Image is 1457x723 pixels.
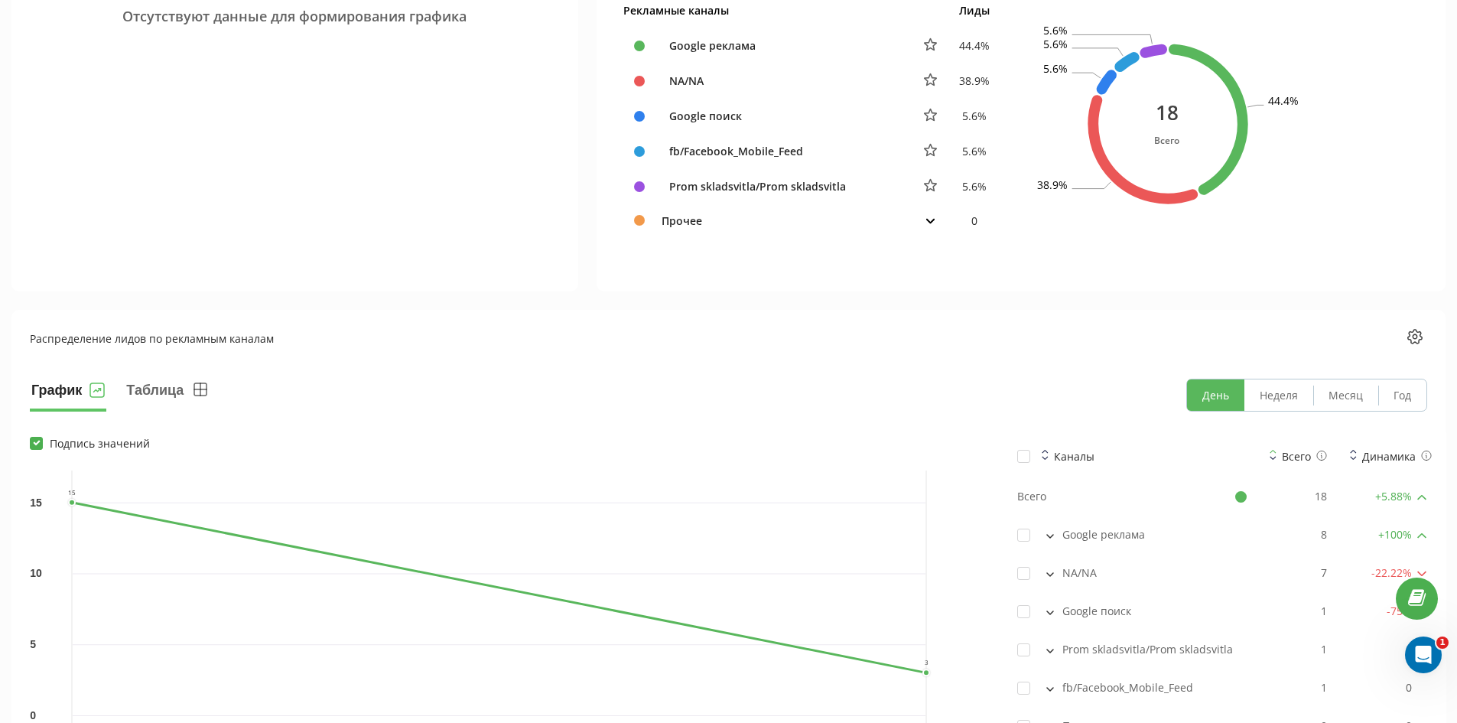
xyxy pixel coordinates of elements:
div: Всего [1154,132,1179,148]
span: + 5.88 % [1375,489,1412,504]
td: 38.9 % [951,64,998,99]
div: 1 [1270,642,1327,657]
div: Всего [1017,489,1247,504]
div: 1 [1270,604,1327,619]
div: 1 [1270,680,1327,695]
div: Google поиск [662,108,902,124]
div: Всего [1270,448,1327,464]
div: NA/NA [1017,565,1247,581]
td: 0 [951,204,998,237]
button: Таблица [125,379,211,412]
text: 5.6% [1043,61,1068,76]
text: 3 [925,658,929,666]
div: 18 [1154,98,1179,125]
div: Динамика [1350,448,1432,464]
iframe: Intercom live chat [1405,637,1442,673]
text: 5.6% [1043,37,1068,51]
span: + 100 % [1378,527,1412,542]
td: 5.6 % [951,134,998,169]
span: -22.22 % [1371,565,1412,581]
div: NA/NA [662,73,902,89]
div: 7 [1270,565,1327,581]
span: 1 [1436,637,1449,649]
text: 15 [30,497,42,509]
div: Распределение лидов по рекламным каналам [30,331,274,347]
div: fb/Facebook_Mobile_Feed [1017,680,1247,695]
text: 15 [68,488,76,497]
div: Google реклама [1017,527,1247,542]
div: Google поиск [1017,604,1247,619]
span: -75 % [1387,604,1412,619]
button: День [1187,379,1244,411]
text: 44.4% [1267,93,1298,108]
span: 0 [1406,680,1412,695]
div: Google реклама [662,37,902,54]
text: 38.9% [1037,177,1068,191]
td: 44.4 % [951,28,998,64]
div: fb/Facebook_Mobile_Feed [662,143,902,159]
text: 5.6% [1043,23,1068,37]
div: Каналы [1054,448,1094,464]
text: 10 [30,567,42,579]
td: 5.6 % [951,99,998,134]
div: 18 [1270,489,1327,504]
button: Год [1378,379,1426,411]
div: Prom skladsvitla/Prom skladsvitla [662,178,902,194]
text: 5 [30,638,36,650]
td: 5.6 % [951,169,998,204]
label: Подпись значений [30,437,150,450]
div: 8 [1270,527,1327,542]
button: График [30,379,106,412]
button: Месяц [1313,379,1378,411]
div: Prom skladsvitla/Prom skladsvitla [1017,642,1247,657]
td: Прочее [653,204,910,237]
text: 0 [30,709,36,721]
button: Неделя [1244,379,1313,411]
